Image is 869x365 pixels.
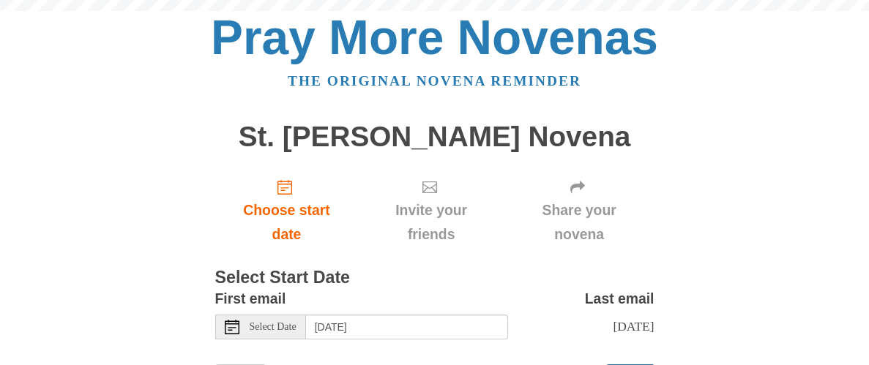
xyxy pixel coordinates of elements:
a: Pray More Novenas [211,10,658,64]
span: Select Date [250,322,296,332]
span: [DATE] [613,319,654,334]
label: Last email [585,287,654,311]
span: Share your novena [519,198,640,247]
div: Click "Next" to confirm your start date first. [504,167,654,254]
a: The original novena reminder [288,73,581,89]
span: Choose start date [230,198,344,247]
a: Choose start date [215,167,359,254]
h1: St. [PERSON_NAME] Novena [215,121,654,153]
div: Click "Next" to confirm your start date first. [358,167,504,254]
span: Invite your friends [373,198,489,247]
h3: Select Start Date [215,268,654,287]
label: First email [215,287,286,311]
